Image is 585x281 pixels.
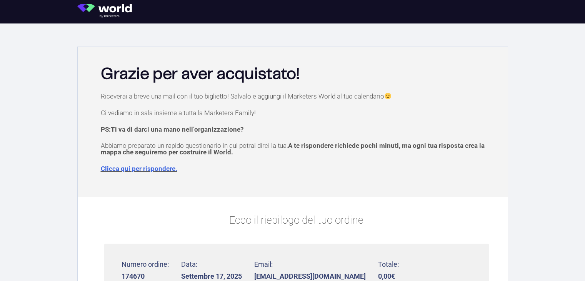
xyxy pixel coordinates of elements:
[104,212,489,228] p: Ecco il riepilogo del tuo ordine
[378,272,395,280] bdi: 0,00
[111,125,243,133] span: Ti va di darci una mano nell’organizzazione?
[101,125,243,133] strong: PS:
[101,165,177,172] a: Clicca qui per rispondere.
[391,272,395,280] span: €
[101,142,492,156] p: Abbiamo preparato un rapido questionario in cui potrai dirci la tua.
[122,273,169,280] strong: 174670
[101,142,485,156] span: A te rispondere richiede pochi minuti, ma ogni tua risposta crea la mappa che seguiremo per costr...
[101,93,492,100] p: Riceverai a breve una mail con il tuo biglietto! Salvalo e aggiungi il Marketers World al tuo cal...
[101,110,492,116] p: Ci vediamo in sala insieme a tutta la Marketers Family!
[6,251,29,274] iframe: Customerly Messenger Launcher
[101,67,300,82] b: Grazie per aver acquistato!
[254,273,366,280] strong: [EMAIL_ADDRESS][DOMAIN_NAME]
[181,273,242,280] strong: Settembre 17, 2025
[385,93,391,99] img: 🙂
